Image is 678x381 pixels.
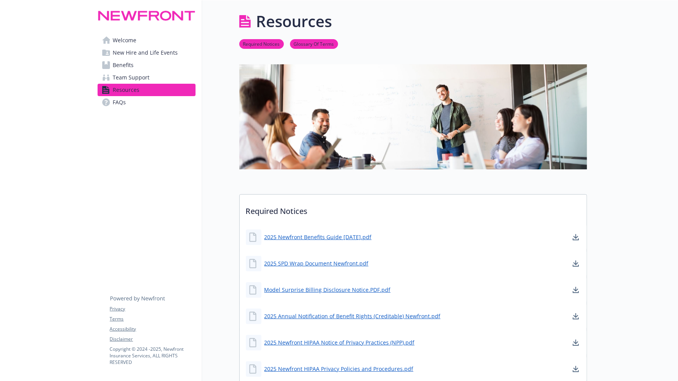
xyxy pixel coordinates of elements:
[113,84,140,96] span: Resources
[113,59,134,71] span: Benefits
[98,71,196,84] a: Team Support
[239,64,587,169] img: resources page banner
[110,336,195,343] a: Disclaimer
[113,34,137,47] span: Welcome
[110,326,195,333] a: Accessibility
[571,364,580,374] a: download document
[571,312,580,321] a: download document
[113,71,150,84] span: Team Support
[571,338,580,347] a: download document
[110,305,195,312] a: Privacy
[264,286,391,294] a: Model Surprise Billing Disclosure Notice.PDF.pdf
[264,259,369,267] a: 2025 SPD Wrap Document Newfront.pdf
[264,233,372,241] a: 2025 Newfront Benefits Guide [DATE].pdf
[264,365,414,373] a: 2025 Newfront HIPAA Privacy Policies and Procedures.pdf
[98,47,196,59] a: New Hire and Life Events
[290,40,338,47] a: Glossary Of Terms
[98,34,196,47] a: Welcome
[571,259,580,268] a: download document
[239,40,284,47] a: Required Notices
[264,338,415,347] a: 2025 Newfront HIPAA Notice of Privacy Practices (NPP).pdf
[256,10,332,33] h1: Resources
[98,59,196,71] a: Benefits
[113,47,178,59] span: New Hire and Life Events
[110,315,195,322] a: Terms
[240,195,587,223] p: Required Notices
[113,96,126,109] span: FAQs
[98,96,196,109] a: FAQs
[571,285,580,295] a: download document
[264,312,441,320] a: 2025 Annual Notification of Benefit Rights (Creditable) Newfront.pdf
[110,346,195,365] p: Copyright © 2024 - 2025 , Newfront Insurance Services, ALL RIGHTS RESERVED
[571,233,580,242] a: download document
[98,84,196,96] a: Resources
